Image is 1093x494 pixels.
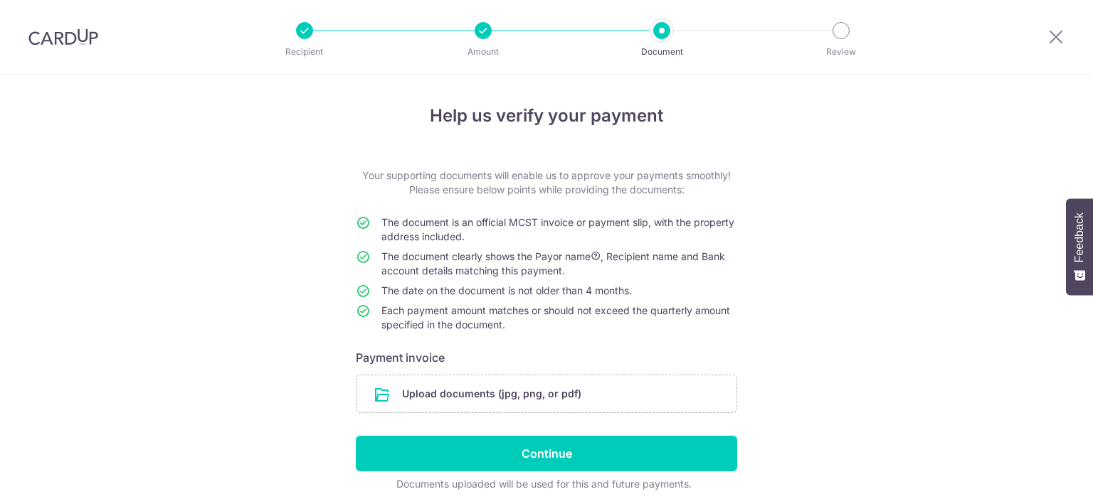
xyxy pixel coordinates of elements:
[609,45,714,59] p: Document
[381,284,632,296] span: The date on the document is not older than 4 months.
[1066,198,1093,295] button: Feedback - Show survey
[356,436,737,471] input: Continue
[381,304,730,331] span: Each payment amount matches or should not exceed the quarterly amount specified in the document.
[252,45,357,59] p: Recipient
[356,168,737,197] p: Your supporting documents will enable us to approve your payments smoothly! Please ensure below p...
[1073,213,1086,262] span: Feedback
[356,477,732,491] div: Documents uploaded will be used for this and future payments.
[788,45,894,59] p: Review
[431,45,536,59] p: Amount
[381,216,734,242] span: The document is an official MCST invoice or payment slip, with the property address included.
[1002,451,1079,487] iframe: Opens a widget where you can find more information
[381,250,725,276] span: The document clearly shows the Payor name , Recipient name and Bank account details matching this...
[356,349,737,366] h6: Payment invoice
[356,103,737,129] h4: Help us verify your payment
[356,375,737,413] div: Upload documents (jpg, png, or pdf)
[28,28,98,45] img: CardUp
